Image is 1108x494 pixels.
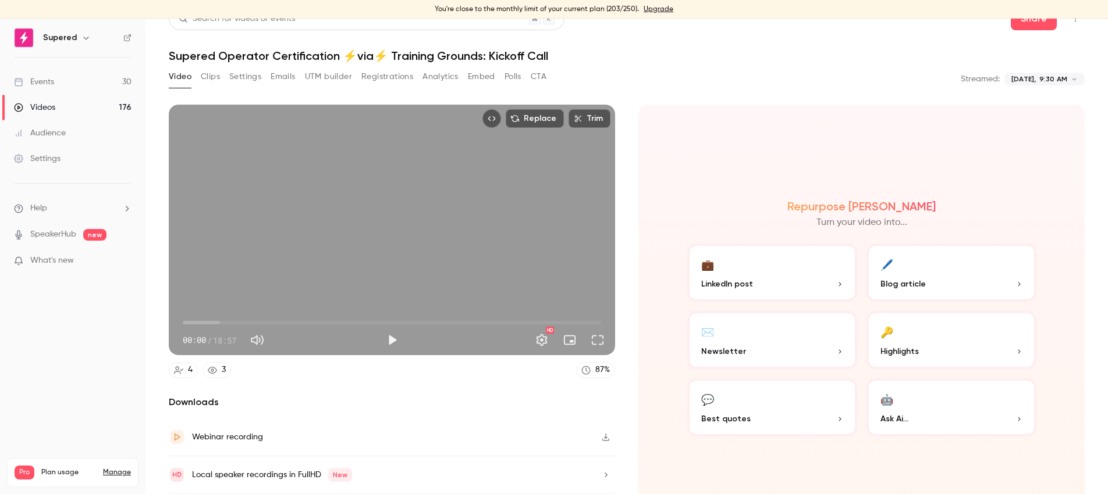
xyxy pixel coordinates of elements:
span: Pro [15,466,34,479]
div: Webinar recording [192,430,263,444]
button: 💼LinkedIn post [687,244,857,302]
button: CTA [531,67,546,86]
button: Analytics [422,67,459,86]
div: Settings [14,153,61,164]
span: Best quotes [701,413,751,425]
button: Emails [271,67,295,86]
button: Share [1011,7,1057,30]
h2: Repurpose [PERSON_NAME] [787,199,936,213]
li: help-dropdown-opener [14,202,132,214]
button: Trim [569,109,610,128]
a: 4 [169,362,198,378]
span: 18:57 [213,334,236,346]
div: Events [14,76,54,88]
img: Supered [15,28,33,47]
button: Play [381,328,404,352]
div: 🔑 [880,323,893,341]
button: Embed video [482,109,501,128]
div: HD [546,327,554,334]
h6: Supered [43,32,77,44]
span: Highlights [880,345,919,357]
span: Newsletter [701,345,746,357]
span: / [207,334,212,346]
div: 87 % [595,364,610,376]
div: Videos [14,102,55,113]
div: 00:00 [183,334,236,346]
p: Streamed: [961,73,1000,85]
div: 🖊️ [880,255,893,273]
span: 00:00 [183,334,206,346]
button: Mute [246,328,269,352]
button: Top Bar Actions [1066,9,1085,28]
h2: Downloads [169,395,615,409]
iframe: Noticeable Trigger [118,256,132,266]
button: Settings [229,67,261,86]
span: New [328,468,352,482]
span: Ask Ai... [880,413,908,425]
button: 🔑Highlights [866,311,1036,369]
span: Blog article [880,278,926,290]
button: Video [169,67,191,86]
div: Audience [14,127,66,139]
a: 3 [203,362,231,378]
a: SpeakerHub [30,228,76,241]
div: 3 [222,364,226,376]
span: 9:30 AM [1039,74,1067,84]
div: 💬 [701,390,714,408]
span: Plan usage [41,468,96,477]
a: 87% [576,362,615,378]
span: [DATE], [1011,74,1036,84]
div: 4 [188,364,193,376]
span: Help [30,202,47,214]
a: Manage [103,468,131,477]
div: Search for videos or events [179,13,295,25]
button: Polls [505,67,521,86]
button: 💬Best quotes [687,378,857,436]
button: Replace [506,109,564,128]
div: 💼 [701,255,714,273]
button: Clips [201,67,220,86]
button: 🤖Ask Ai... [866,378,1036,436]
p: Turn your video into... [816,216,907,230]
span: LinkedIn post [701,278,753,290]
a: Upgrade [644,5,673,14]
h1: Supered Operator Certification ⚡️via⚡️ Training Grounds: Kickoff Call [169,49,1085,63]
button: Settings [530,328,553,352]
button: Full screen [586,328,609,352]
button: Turn on miniplayer [558,328,581,352]
span: What's new [30,255,74,267]
div: ✉️ [701,323,714,341]
button: UTM builder [305,67,352,86]
div: 🤖 [880,390,893,408]
div: Local speaker recordings in FullHD [192,468,352,482]
button: Embed [468,67,495,86]
button: Registrations [361,67,413,86]
button: ✉️Newsletter [687,311,857,369]
span: new [83,229,106,241]
button: 🖊️Blog article [866,244,1036,302]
